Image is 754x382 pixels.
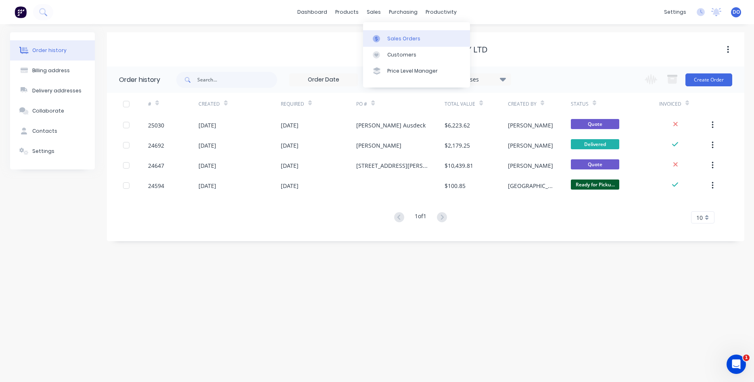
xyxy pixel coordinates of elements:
div: Status [571,100,589,108]
div: $100.85 [445,182,466,190]
a: Sales Orders [363,30,470,46]
img: Factory [15,6,27,18]
button: Billing address [10,61,95,81]
div: Sales Orders [387,35,420,42]
button: Contacts [10,121,95,141]
div: [DATE] [281,182,299,190]
div: Price Level Manager [387,67,438,75]
button: Collaborate [10,101,95,121]
div: $2,179.25 [445,141,470,150]
div: [DATE] [281,161,299,170]
button: Delivery addresses [10,81,95,101]
button: Create Order [685,73,732,86]
div: [PERSON_NAME] [508,141,553,150]
div: $10,439.81 [445,161,473,170]
span: Quote [571,119,619,129]
div: Delivery addresses [32,87,81,94]
div: Created By [508,100,537,108]
div: [STREET_ADDRESS][PERSON_NAME] [356,161,428,170]
div: Order history [32,47,67,54]
div: Customers [387,51,416,58]
div: [GEOGRAPHIC_DATA] [508,182,555,190]
a: dashboard [293,6,331,18]
div: 20 Statuses [443,75,511,84]
span: DO [733,8,740,16]
div: Order history [119,75,160,85]
div: Billing address [32,67,70,74]
div: Collaborate [32,107,64,115]
div: PO # [356,93,445,115]
input: Order Date [290,74,357,86]
div: [PERSON_NAME] [508,161,553,170]
button: Order history [10,40,95,61]
div: [DATE] [281,121,299,129]
div: purchasing [385,6,422,18]
div: # [148,100,151,108]
div: sales [363,6,385,18]
div: Total Value [445,93,508,115]
span: 1 [743,355,750,361]
div: [PERSON_NAME] Ausdeck [356,121,426,129]
span: 10 [696,213,703,222]
div: [DATE] [198,161,216,170]
div: # [148,93,198,115]
div: 1 of 1 [415,212,426,223]
div: [DATE] [281,141,299,150]
div: [PERSON_NAME] [508,121,553,129]
div: [DATE] [198,182,216,190]
div: Status [571,93,659,115]
div: Created [198,100,220,108]
div: [PERSON_NAME] [356,141,401,150]
div: 24647 [148,161,164,170]
button: Settings [10,141,95,161]
span: Ready for Picku... [571,180,619,190]
div: products [331,6,363,18]
div: PO # [356,100,367,108]
input: Search... [197,72,277,88]
a: Price Level Manager [363,63,470,79]
div: Invoiced [659,93,710,115]
div: $6,223.62 [445,121,470,129]
span: Delivered [571,139,619,149]
a: Customers [363,47,470,63]
div: Invoiced [659,100,681,108]
div: 25030 [148,121,164,129]
iframe: Intercom live chat [727,355,746,374]
div: productivity [422,6,461,18]
div: [DATE] [198,121,216,129]
span: Quote [571,159,619,169]
div: Contacts [32,127,57,135]
div: [DATE] [198,141,216,150]
div: Settings [32,148,54,155]
div: Required [281,93,357,115]
div: Created By [508,93,571,115]
div: 24594 [148,182,164,190]
div: Total Value [445,100,475,108]
div: settings [660,6,690,18]
div: Created [198,93,280,115]
div: Required [281,100,304,108]
div: 24692 [148,141,164,150]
